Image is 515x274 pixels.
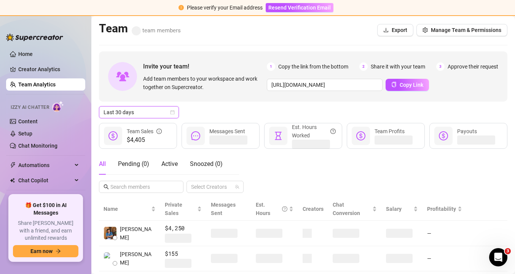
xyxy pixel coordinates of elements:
a: Content [18,118,38,124]
span: 2 [359,62,368,71]
span: dollar-circle [439,131,448,140]
span: copy [391,82,397,87]
th: Name [99,198,160,221]
a: Chat Monitoring [18,143,57,149]
span: Last 30 days [104,107,174,118]
span: exclamation-circle [179,5,184,10]
div: Est. Hours [256,201,287,217]
span: Export [392,27,407,33]
a: Creator Analytics [18,63,79,75]
span: Chat Conversion [333,202,360,216]
img: AI Chatter [52,101,64,112]
div: Pending ( 0 ) [118,159,149,169]
span: Payouts [457,128,477,134]
input: Search members [110,183,173,191]
span: 🎁 Get $100 in AI Messages [13,202,78,217]
span: hourglass [274,131,283,140]
span: Share it with your team [371,62,425,71]
span: Team Profits [375,128,405,134]
button: Copy Link [386,79,429,91]
span: thunderbolt [10,162,16,168]
span: Share [PERSON_NAME] with a friend, and earn unlimited rewards [13,220,78,242]
span: calendar [170,110,175,115]
span: Add team members to your workspace and work together on Supercreator. [143,75,264,91]
div: Est. Hours Worked [292,123,336,140]
span: Private Sales [165,202,182,216]
span: $4,405 [127,135,162,145]
img: logo-BBDzfeDw.svg [6,33,63,41]
a: Setup [18,131,32,137]
span: [PERSON_NAME] [120,250,156,267]
span: Profitability [427,206,456,212]
span: Active [161,160,178,167]
td: — [423,246,467,272]
span: search [104,184,109,190]
span: question-circle [282,201,287,217]
span: Copy Link [400,82,423,88]
span: 3 [505,248,511,254]
span: dollar-circle [356,131,365,140]
span: $155 [165,249,202,258]
span: team members [132,27,181,34]
img: Alva K [104,252,116,265]
div: All [99,159,106,169]
span: info-circle [156,127,162,135]
span: [PERSON_NAME] [120,225,156,242]
button: Earn nowarrow-right [13,245,78,257]
span: Automations [18,159,72,171]
span: team [235,185,239,189]
h2: Team [99,21,181,36]
span: arrow-right [56,249,61,254]
span: Approve their request [448,62,498,71]
span: setting [423,27,428,33]
button: Export [377,24,413,36]
a: Team Analytics [18,81,56,88]
span: Snoozed ( 0 ) [190,160,223,167]
span: Messages Sent [209,128,245,134]
span: Name [104,205,150,213]
span: Chat Copilot [18,174,72,186]
span: download [383,27,389,33]
span: message [191,131,200,140]
span: 3 [436,62,445,71]
span: dollar-circle [108,131,118,140]
td: — [423,221,467,246]
span: Izzy AI Chatter [11,104,49,111]
th: Creators [298,198,328,221]
span: 1 [267,62,275,71]
div: Team Sales [127,127,162,135]
span: question-circle [330,123,336,140]
button: Resend Verification Email [266,3,333,12]
span: Messages Sent [211,202,236,216]
span: $4,250 [165,224,202,233]
button: Manage Team & Permissions [416,24,507,36]
span: Salary [386,206,402,212]
img: Chester Tagayun… [104,227,116,239]
span: Earn now [30,248,53,254]
div: Please verify your Email address [187,3,263,12]
img: Chat Copilot [10,178,15,183]
span: Copy the link from the bottom [278,62,348,71]
span: Resend Verification Email [268,5,331,11]
span: Invite your team! [143,62,267,71]
iframe: Intercom live chat [489,248,507,266]
a: Home [18,51,33,57]
span: Manage Team & Permissions [431,27,501,33]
